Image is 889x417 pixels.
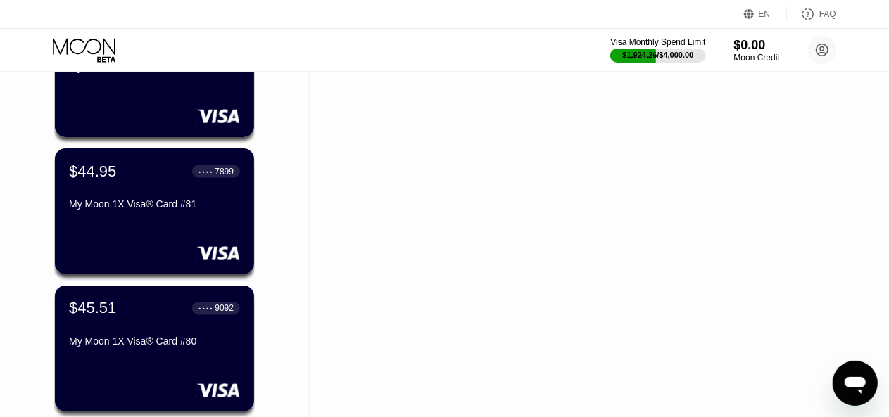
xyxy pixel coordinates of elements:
[215,167,234,177] div: 7899
[69,162,116,181] div: $44.95
[734,38,780,63] div: $0.00Moon Credit
[833,361,878,406] iframe: Button to launch messaging window
[55,11,254,137] div: $44.91● ● ● ●2753My Moon 1X Visa® Card #82
[734,53,780,63] div: Moon Credit
[55,286,254,411] div: $45.51● ● ● ●9092My Moon 1X Visa® Card #80
[819,9,836,19] div: FAQ
[55,148,254,274] div: $44.95● ● ● ●7899My Moon 1X Visa® Card #81
[787,7,836,21] div: FAQ
[759,9,771,19] div: EN
[215,304,234,314] div: 9092
[69,336,240,347] div: My Moon 1X Visa® Card #80
[69,300,116,318] div: $45.51
[610,37,705,47] div: Visa Monthly Spend Limit
[744,7,787,21] div: EN
[610,37,705,63] div: Visa Monthly Spend Limit$1,924.26/$4,000.00
[623,51,694,59] div: $1,924.26 / $4,000.00
[734,38,780,53] div: $0.00
[69,199,240,210] div: My Moon 1X Visa® Card #81
[198,307,213,311] div: ● ● ● ●
[198,169,213,174] div: ● ● ● ●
